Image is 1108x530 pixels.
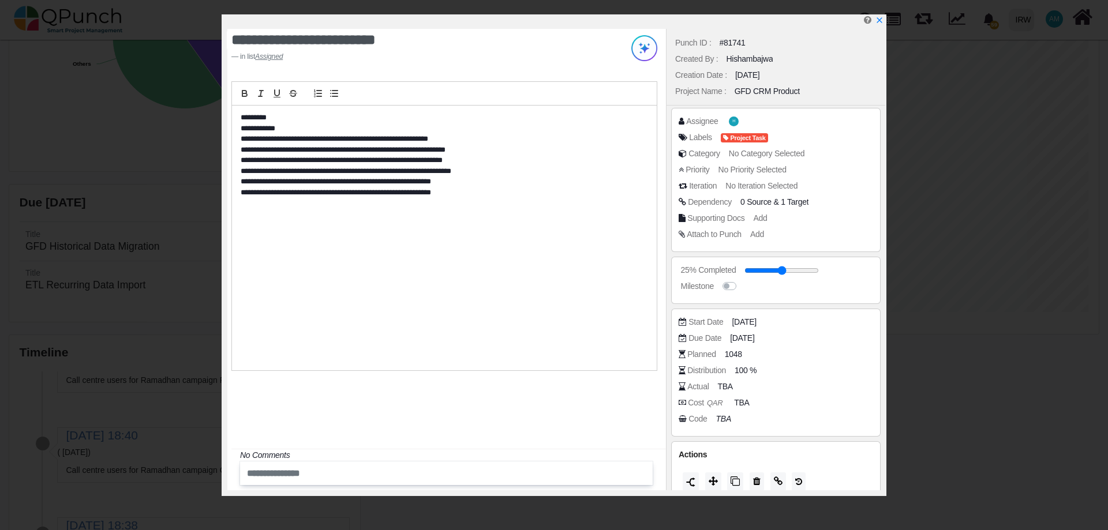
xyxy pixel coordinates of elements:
[725,181,798,190] span: No Iteration Selected
[732,316,756,328] span: [DATE]
[631,35,657,61] img: Try writing with AI
[718,165,787,174] span: No Priority Selected
[689,180,717,192] div: Iteration
[686,478,695,487] img: split.9d50320.png
[675,85,727,97] div: Project Name :
[687,364,726,377] div: Distribution
[675,69,727,81] div: Creation Date :
[681,264,736,276] div: 25% Completed
[770,472,786,491] button: Copy Link
[875,16,884,25] a: x
[754,213,768,223] span: Add
[705,472,721,491] button: Move
[686,115,718,127] div: Assignee
[688,148,720,160] div: Category
[864,16,871,24] i: Edit Punch
[681,280,714,292] div: Milestone
[792,472,806,491] button: History
[686,164,709,176] div: Priority
[687,381,709,393] div: Actual
[687,348,716,360] div: Planned
[688,413,707,425] div: Code
[721,133,768,143] span: Project Task
[688,196,732,208] div: Dependency
[727,472,743,491] button: Copy
[750,230,764,239] span: Add
[735,85,800,97] div: GFD CRM Product
[725,348,742,360] span: 1048
[675,53,718,65] div: Created By :
[730,332,754,344] span: [DATE]
[231,51,583,62] footer: in list
[875,16,884,24] svg: x
[735,69,759,81] div: [DATE]
[688,397,725,409] div: Cost
[704,396,725,410] i: QAR
[240,450,290,460] i: No Comments
[721,131,768,144] span: <div><span class="badge badge-secondary" style="background-color: #F44E3B"> <i class="fa fa-tag p...
[255,52,283,61] u: Assigned
[729,116,739,126] span: Hishambajwa
[726,53,773,65] div: Hishambajwa
[734,397,749,409] span: TBA
[735,364,757,377] span: 100 %
[720,37,746,49] div: #81741
[687,212,744,224] div: Supporting Docs
[740,196,808,208] span: &
[729,149,804,158] span: No Category Selected
[687,228,742,240] div: Attach to Punch
[750,472,764,491] button: Delete
[688,316,723,328] div: Start Date
[717,381,732,393] span: TBA
[781,197,808,206] span: <div class="badge badge-secondary"> ETL Development Recurring Donations FS</div>
[675,37,712,49] div: Punch ID :
[732,119,735,123] span: H
[716,414,731,423] i: TBA
[679,450,707,459] span: Actions
[688,332,721,344] div: Due Date
[683,472,699,491] button: Split
[255,52,283,61] cite: Source Title
[689,131,712,144] div: Labels
[740,197,772,206] span: 0 Source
